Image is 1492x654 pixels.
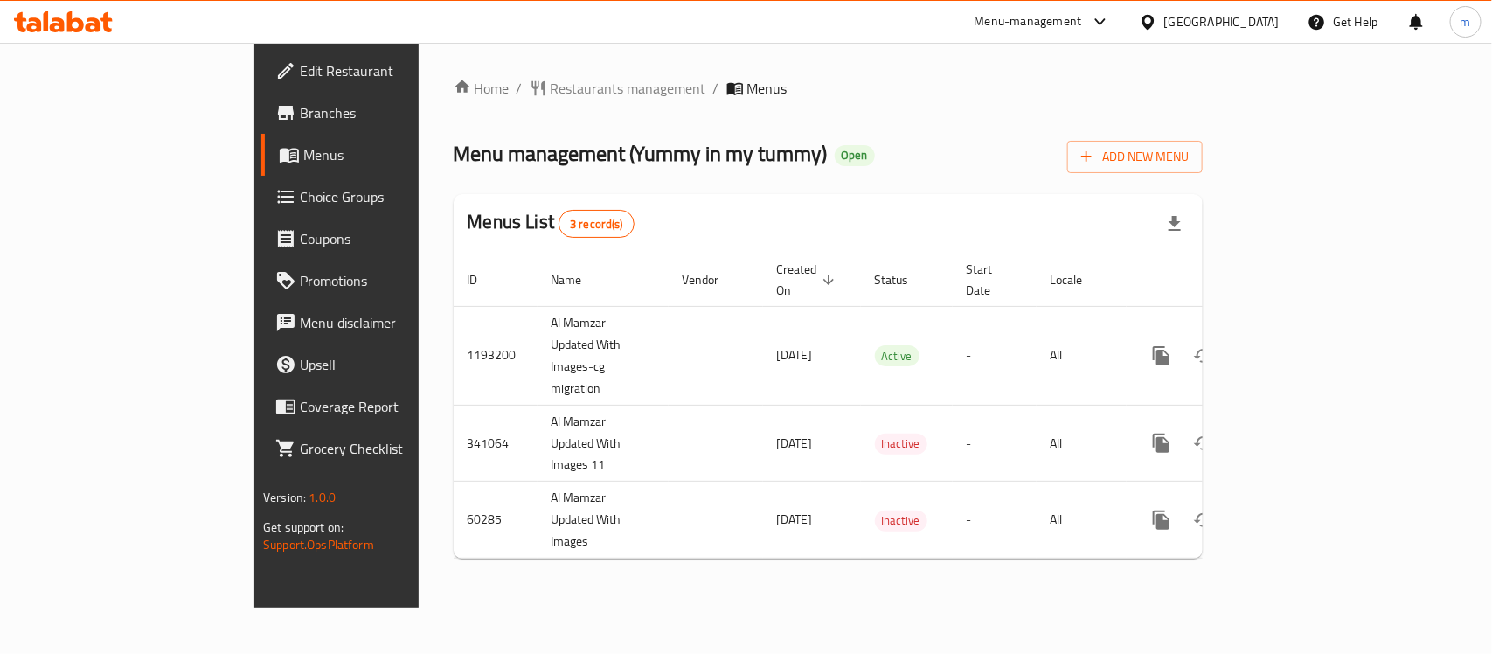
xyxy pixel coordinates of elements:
[454,134,828,173] span: Menu management ( Yummy in my tummy )
[559,216,634,233] span: 3 record(s)
[1183,499,1225,541] button: Change Status
[263,533,374,556] a: Support.OpsPlatform
[263,516,344,539] span: Get support on:
[468,269,501,290] span: ID
[875,346,919,366] span: Active
[1141,499,1183,541] button: more
[1127,254,1322,307] th: Actions
[303,144,489,165] span: Menus
[559,210,635,238] div: Total records count
[300,228,489,249] span: Coupons
[777,432,813,455] span: [DATE]
[835,145,875,166] div: Open
[538,306,669,405] td: Al Mamzar Updated With Images-cg migration
[261,134,503,176] a: Menus
[875,345,919,366] div: Active
[551,78,706,99] span: Restaurants management
[261,92,503,134] a: Branches
[713,78,719,99] li: /
[261,302,503,344] a: Menu disclaimer
[261,428,503,470] a: Grocery Checklist
[1037,405,1127,482] td: All
[1154,203,1196,245] div: Export file
[261,218,503,260] a: Coupons
[975,11,1082,32] div: Menu-management
[683,269,742,290] span: Vendor
[777,344,813,366] span: [DATE]
[875,434,927,454] span: Inactive
[552,269,605,290] span: Name
[953,306,1037,405] td: -
[1037,482,1127,559] td: All
[777,508,813,531] span: [DATE]
[261,50,503,92] a: Edit Restaurant
[300,354,489,375] span: Upsell
[1051,269,1106,290] span: Locale
[300,312,489,333] span: Menu disclaimer
[953,482,1037,559] td: -
[1081,146,1189,168] span: Add New Menu
[835,148,875,163] span: Open
[517,78,523,99] li: /
[300,60,489,81] span: Edit Restaurant
[300,396,489,417] span: Coverage Report
[747,78,788,99] span: Menus
[1141,422,1183,464] button: more
[454,254,1322,560] table: enhanced table
[538,482,669,559] td: Al Mamzar Updated With Images
[468,209,635,238] h2: Menus List
[530,78,706,99] a: Restaurants management
[777,259,840,301] span: Created On
[1164,12,1280,31] div: [GEOGRAPHIC_DATA]
[1461,12,1471,31] span: m
[261,386,503,428] a: Coverage Report
[967,259,1016,301] span: Start Date
[1183,422,1225,464] button: Change Status
[538,405,669,482] td: Al Mamzar Updated With Images 11
[1067,141,1203,173] button: Add New Menu
[300,438,489,459] span: Grocery Checklist
[263,486,306,509] span: Version:
[261,176,503,218] a: Choice Groups
[309,486,336,509] span: 1.0.0
[300,102,489,123] span: Branches
[1037,306,1127,405] td: All
[454,78,1203,99] nav: breadcrumb
[261,344,503,386] a: Upsell
[953,405,1037,482] td: -
[875,511,927,531] span: Inactive
[875,269,932,290] span: Status
[1183,335,1225,377] button: Change Status
[300,270,489,291] span: Promotions
[1141,335,1183,377] button: more
[261,260,503,302] a: Promotions
[300,186,489,207] span: Choice Groups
